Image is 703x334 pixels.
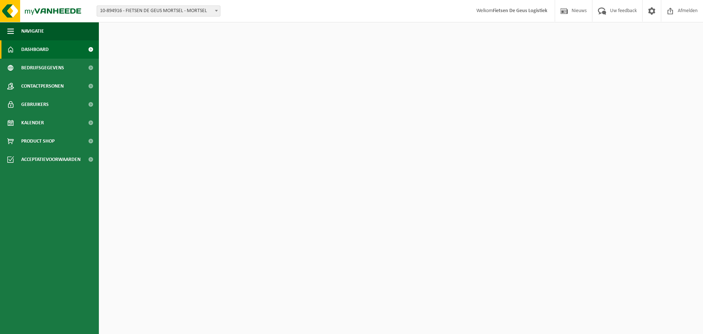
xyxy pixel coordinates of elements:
[21,22,44,40] span: Navigatie
[21,150,81,169] span: Acceptatievoorwaarden
[21,77,64,95] span: Contactpersonen
[21,114,44,132] span: Kalender
[97,6,220,16] span: 10-894916 - FIETSEN DE GEUS MORTSEL - MORTSEL
[21,95,49,114] span: Gebruikers
[21,132,55,150] span: Product Shop
[21,40,49,59] span: Dashboard
[493,8,547,14] strong: Fietsen De Geus Logistiek
[21,59,64,77] span: Bedrijfsgegevens
[97,5,220,16] span: 10-894916 - FIETSEN DE GEUS MORTSEL - MORTSEL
